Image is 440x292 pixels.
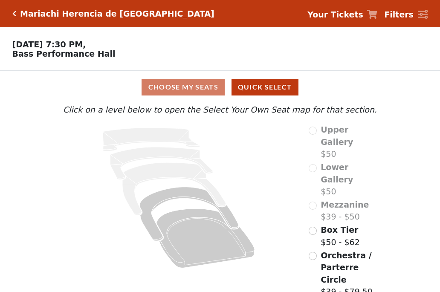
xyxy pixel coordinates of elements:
[321,200,369,209] span: Mezzanine
[321,125,353,147] span: Upper Gallery
[307,9,377,21] a: Your Tickets
[232,79,298,95] button: Quick Select
[20,9,214,19] h5: Mariachi Herencia de [GEOGRAPHIC_DATA]
[321,162,353,184] span: Lower Gallery
[321,224,359,248] label: $50 - $62
[156,209,255,268] path: Orchestra / Parterre Circle - Seats Available: 613
[384,9,428,21] a: Filters
[384,10,414,19] strong: Filters
[110,147,213,179] path: Lower Gallery - Seats Available: 0
[321,251,371,284] span: Orchestra / Parterre Circle
[321,161,379,198] label: $50
[321,199,369,223] label: $39 - $50
[307,10,363,19] strong: Your Tickets
[12,11,16,17] a: Click here to go back to filters
[103,128,200,151] path: Upper Gallery - Seats Available: 0
[321,124,379,160] label: $50
[321,225,358,234] span: Box Tier
[61,104,379,116] p: Click on a level below to open the Select Your Own Seat map for that section.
